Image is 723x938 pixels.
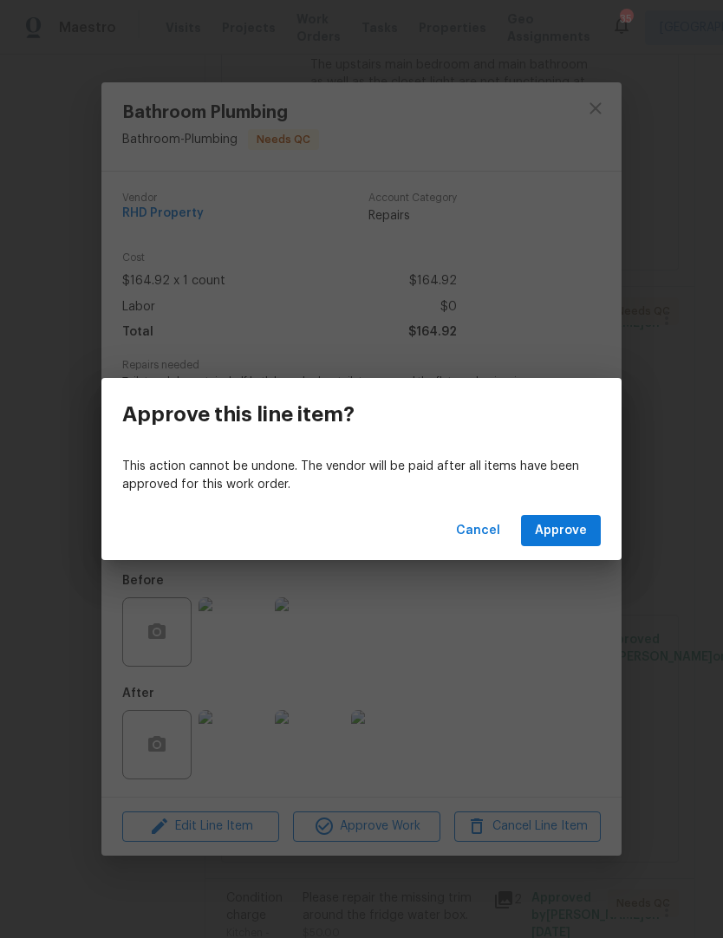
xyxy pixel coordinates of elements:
[535,520,587,542] span: Approve
[521,515,601,547] button: Approve
[122,458,601,494] p: This action cannot be undone. The vendor will be paid after all items have been approved for this...
[449,515,507,547] button: Cancel
[122,402,355,427] h3: Approve this line item?
[456,520,500,542] span: Cancel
